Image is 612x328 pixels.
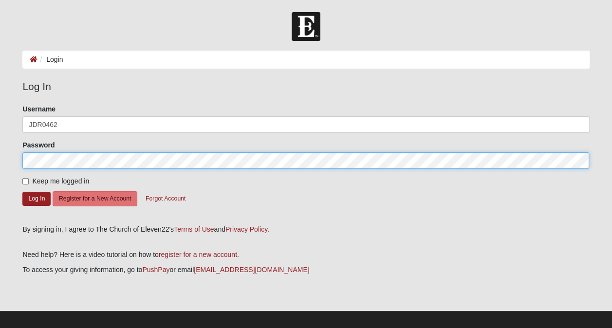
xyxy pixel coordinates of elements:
[22,178,29,184] input: Keep me logged in
[22,79,589,94] legend: Log In
[159,251,237,258] a: register for a new account
[292,12,320,41] img: Church of Eleven22 Logo
[37,55,63,65] li: Login
[22,192,51,206] button: Log In
[32,177,89,185] span: Keep me logged in
[139,191,192,206] button: Forgot Account
[22,140,55,150] label: Password
[22,250,589,260] p: Need help? Here is a video tutorial on how to .
[174,225,214,233] a: Terms of Use
[22,265,589,275] p: To access your giving information, go to or email
[142,266,169,273] a: PushPay
[194,266,309,273] a: [EMAIL_ADDRESS][DOMAIN_NAME]
[22,224,589,235] div: By signing in, I agree to The Church of Eleven22's and .
[225,225,267,233] a: Privacy Policy
[53,191,137,206] button: Register for a New Account
[22,104,56,114] label: Username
